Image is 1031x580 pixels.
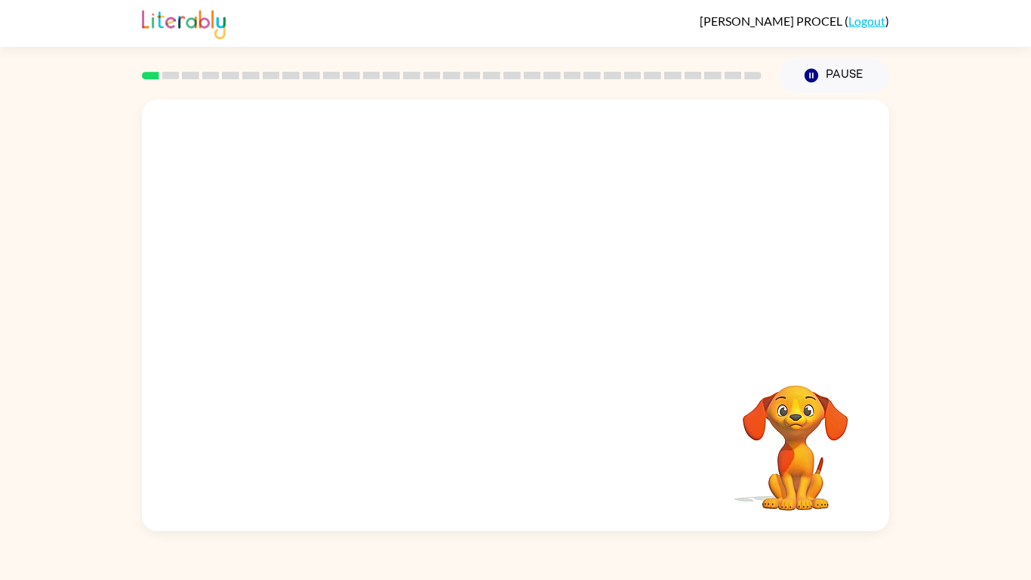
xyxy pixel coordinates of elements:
[780,58,889,93] button: Pause
[700,14,889,28] div: ( )
[848,14,885,28] a: Logout
[142,6,226,39] img: Literably
[720,362,871,513] video: Your browser must support playing .mp4 files to use Literably. Please try using another browser.
[700,14,845,28] span: [PERSON_NAME] PROCEL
